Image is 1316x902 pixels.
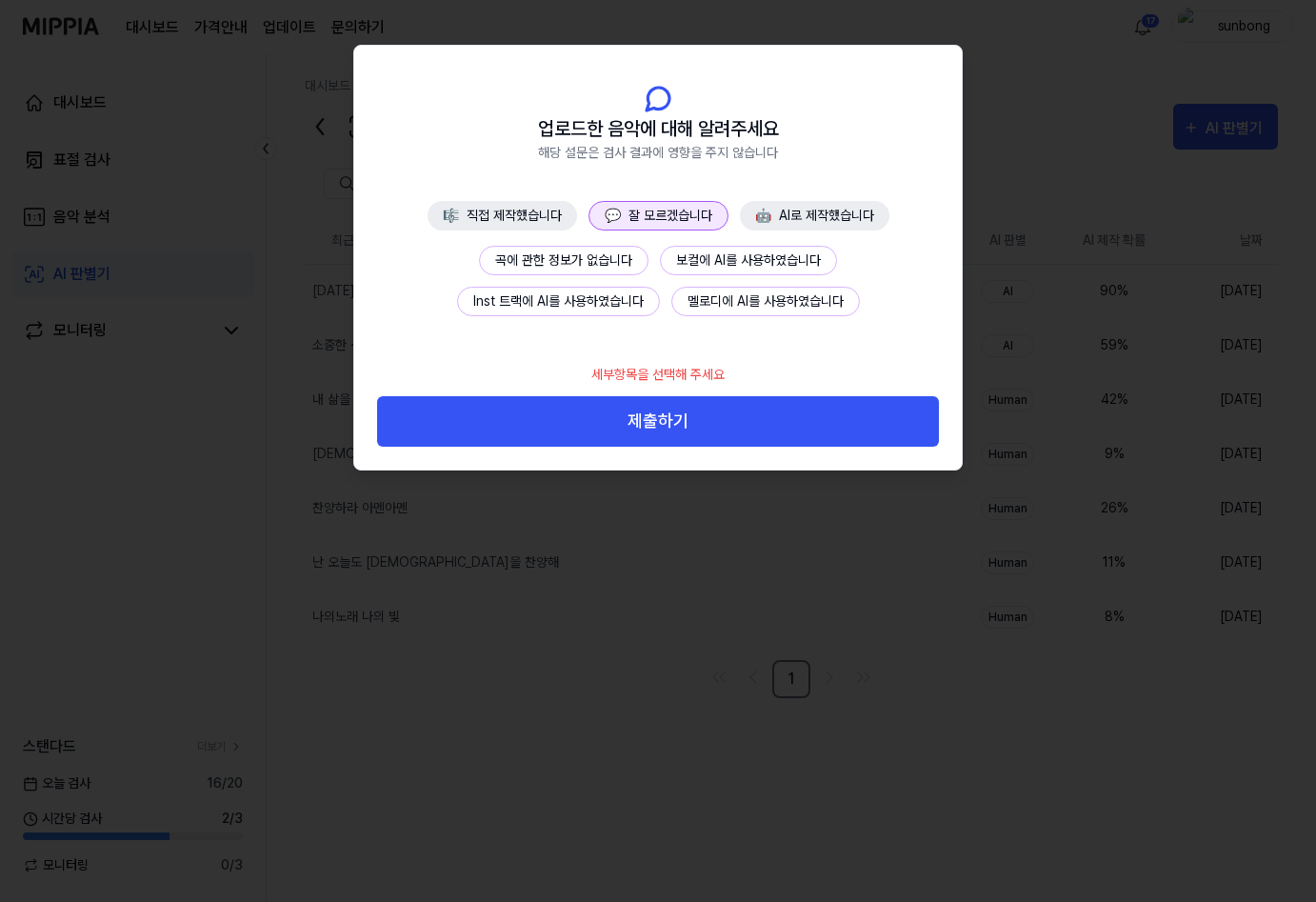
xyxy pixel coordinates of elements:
button: 보컬에 AI를 사용하였습니다 [660,246,837,275]
span: 업로드한 음악에 대해 알려주세요 [538,114,779,143]
span: 🤖 [755,208,771,223]
button: 멜로디에 AI를 사용하였습니다 [671,287,860,316]
span: 💬 [605,208,621,223]
button: 🤖AI로 제작했습니다 [740,201,889,231]
button: 🎼직접 제작했습니다 [428,201,577,231]
button: 곡에 관한 정보가 없습니다 [479,246,648,275]
span: 🎼 [443,208,459,223]
button: Inst 트랙에 AI를 사용하였습니다 [457,287,660,316]
button: 제출하기 [377,396,939,447]
button: 💬잘 모르겠습니다 [588,201,728,231]
div: 세부항목을 선택해 주세요 [580,353,736,396]
span: 해당 설문은 검사 결과에 영향을 주지 않습니다 [538,143,778,163]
